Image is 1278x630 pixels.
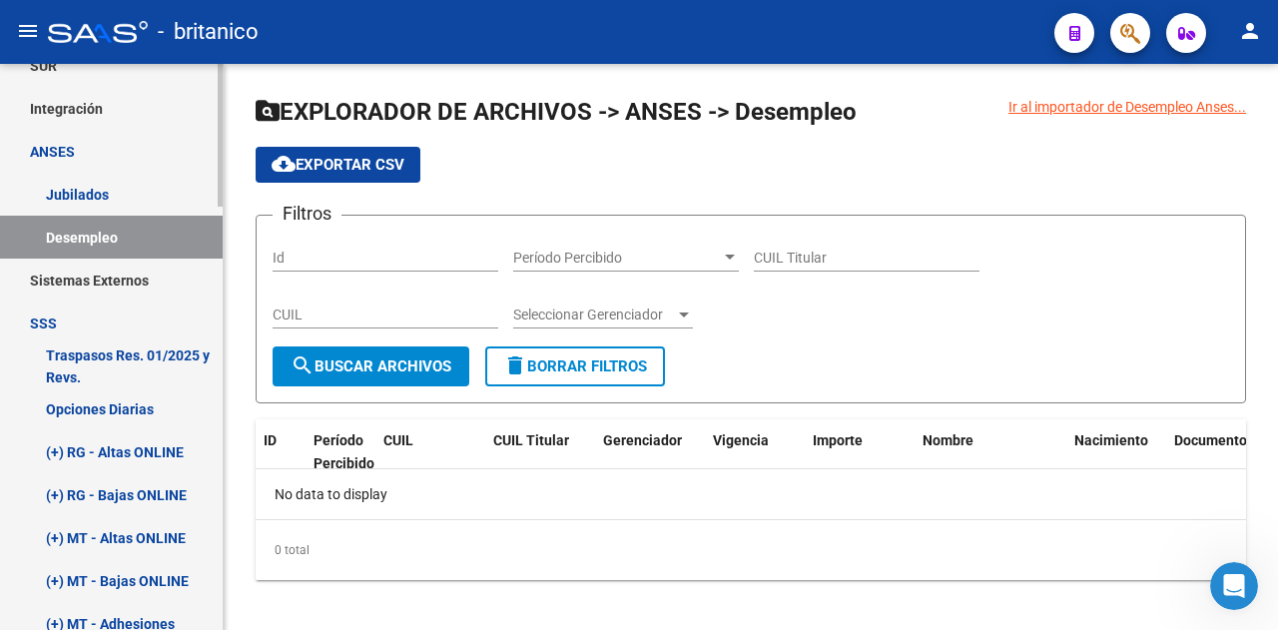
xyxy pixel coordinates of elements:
[485,419,595,485] datatable-header-cell: CUIL Titular
[383,432,413,448] span: CUIL
[503,357,647,375] span: Borrar Filtros
[1166,419,1246,485] datatable-header-cell: Documento
[493,432,569,448] span: CUIL Titular
[485,346,665,386] button: Borrar Filtros
[291,357,451,375] span: Buscar Archivos
[1238,19,1262,43] mat-icon: person
[923,432,973,448] span: Nombre
[603,432,682,448] span: Gerenciador
[256,147,420,183] button: Exportar CSV
[1174,432,1247,448] span: Documento
[273,346,469,386] button: Buscar Archivos
[513,307,675,323] span: Seleccionar Gerenciador
[158,10,259,54] span: - britanico
[503,353,527,377] mat-icon: delete
[16,19,40,43] mat-icon: menu
[1066,419,1166,485] datatable-header-cell: Nacimiento
[256,98,857,126] span: EXPLORADOR DE ARCHIVOS -> ANSES -> Desempleo
[264,432,277,448] span: ID
[513,250,721,267] span: Período Percibido
[256,469,1246,519] div: No data to display
[713,432,769,448] span: Vigencia
[306,419,375,485] datatable-header-cell: Período Percibido
[314,432,374,471] span: Período Percibido
[375,419,485,485] datatable-header-cell: CUIL
[1210,562,1258,610] iframe: Intercom live chat
[272,152,296,176] mat-icon: cloud_download
[595,419,705,485] datatable-header-cell: Gerenciador
[1074,432,1148,448] span: Nacimiento
[272,156,404,174] span: Exportar CSV
[915,419,1066,485] datatable-header-cell: Nombre
[291,353,315,377] mat-icon: search
[273,200,341,228] h3: Filtros
[256,419,306,485] datatable-header-cell: ID
[805,419,915,485] datatable-header-cell: Importe
[813,432,863,448] span: Importe
[1008,96,1246,118] div: Ir al importador de Desempleo Anses...
[705,419,805,485] datatable-header-cell: Vigencia
[256,525,1246,575] div: 0 total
